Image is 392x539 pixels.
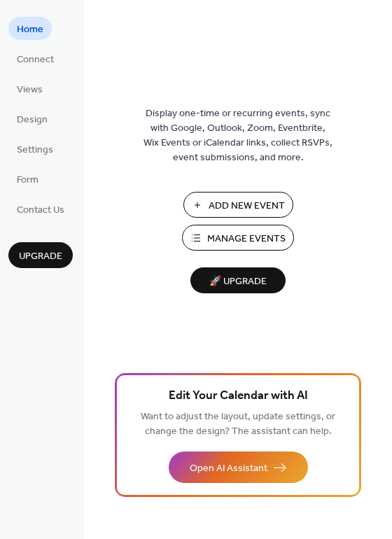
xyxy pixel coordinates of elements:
[190,267,286,293] button: 🚀 Upgrade
[8,242,73,268] button: Upgrade
[8,77,51,100] a: Views
[17,203,64,218] span: Contact Us
[17,22,43,37] span: Home
[17,113,48,127] span: Design
[8,167,47,190] a: Form
[209,199,285,213] span: Add New Event
[190,461,267,476] span: Open AI Assistant
[17,83,43,97] span: Views
[17,173,38,188] span: Form
[19,249,62,264] span: Upgrade
[8,47,62,70] a: Connect
[143,106,332,165] span: Display one-time or recurring events, sync with Google, Outlook, Zoom, Eventbrite, Wix Events or ...
[8,107,56,130] a: Design
[141,407,335,441] span: Want to adjust the layout, update settings, or change the design? The assistant can help.
[183,192,293,218] button: Add New Event
[169,451,308,483] button: Open AI Assistant
[169,386,308,406] span: Edit Your Calendar with AI
[17,143,53,157] span: Settings
[17,52,54,67] span: Connect
[8,197,73,220] a: Contact Us
[182,225,294,251] button: Manage Events
[8,17,52,40] a: Home
[207,232,286,246] span: Manage Events
[199,272,277,291] span: 🚀 Upgrade
[8,137,62,160] a: Settings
